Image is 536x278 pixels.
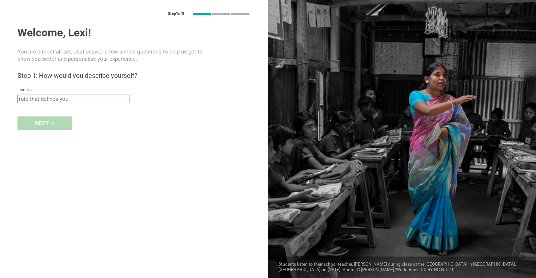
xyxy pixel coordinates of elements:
div: Students listen to their school teacher, [PERSON_NAME] during class at the [GEOGRAPHIC_DATA] in [... [268,257,536,278]
div: Step 1 of 3 [168,11,184,16]
h3: Step 1: How would you describe yourself? [17,71,251,80]
input: role that defines you [17,95,129,103]
div: I am a... [17,87,251,92]
h1: Welcome, Lexi! [17,26,251,39]
p: You are almost all set. Just answer a few simple questions to help us get to know you better and ... [17,48,204,63]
